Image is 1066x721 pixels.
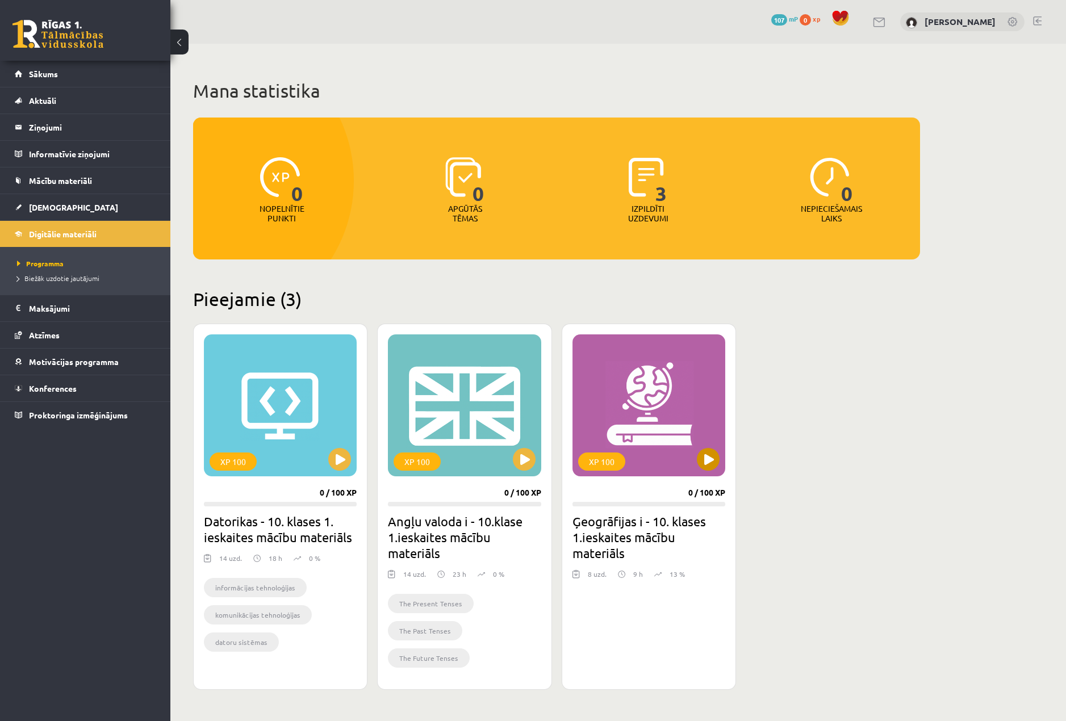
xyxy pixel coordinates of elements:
[443,204,487,223] p: Apgūtās tēmas
[15,87,156,114] a: Aktuāli
[210,452,257,471] div: XP 100
[813,14,820,23] span: xp
[17,273,159,283] a: Biežāk uzdotie jautājumi
[12,20,103,48] a: Rīgas 1. Tālmācības vidusskola
[29,69,58,79] span: Sākums
[29,175,92,186] span: Mācību materiāli
[771,14,798,23] a: 107 mP
[388,648,470,668] li: The Future Tenses
[309,553,320,563] p: 0 %
[15,194,156,220] a: [DEMOGRAPHIC_DATA]
[15,295,156,321] a: Maksājumi
[771,14,787,26] span: 107
[841,157,853,204] span: 0
[29,410,128,420] span: Proktoringa izmēģinājums
[629,157,664,197] img: icon-completed-tasks-ad58ae20a441b2904462921112bc710f1caf180af7a3daa7317a5a94f2d26646.svg
[193,288,920,310] h2: Pieejamie (3)
[626,204,670,223] p: Izpildīti uzdevumi
[204,513,357,545] h2: Datorikas - 10. klases 1. ieskaites mācību materiāls
[17,258,159,269] a: Programma
[388,621,462,640] li: The Past Tenses
[655,157,667,204] span: 3
[388,594,474,613] li: The Present Tenses
[670,569,685,579] p: 13 %
[15,349,156,375] a: Motivācijas programma
[388,513,541,561] h2: Angļu valoda i - 10.klase 1.ieskaites mācību materiāls
[29,357,119,367] span: Motivācijas programma
[578,452,625,471] div: XP 100
[15,375,156,401] a: Konferences
[15,402,156,428] a: Proktoringa izmēģinājums
[15,141,156,167] a: Informatīvie ziņojumi
[789,14,798,23] span: mP
[204,605,312,624] li: komunikācijas tehnoloģijas
[810,157,850,197] img: icon-clock-7be60019b62300814b6bd22b8e044499b485619524d84068768e800edab66f18.svg
[15,167,156,194] a: Mācību materiāli
[29,330,60,340] span: Atzīmes
[15,322,156,348] a: Atzīmes
[29,229,97,239] span: Digitālie materiāli
[29,202,118,212] span: [DEMOGRAPHIC_DATA]
[925,16,996,27] a: [PERSON_NAME]
[473,157,484,204] span: 0
[269,553,282,563] p: 18 h
[588,569,607,586] div: 8 uzd.
[453,569,466,579] p: 23 h
[403,569,426,586] div: 14 uzd.
[29,95,56,106] span: Aktuāli
[29,114,156,140] legend: Ziņojumi
[260,157,300,197] img: icon-xp-0682a9bc20223a9ccc6f5883a126b849a74cddfe5390d2b41b4391c66f2066e7.svg
[204,632,279,652] li: datoru sistēmas
[15,221,156,247] a: Digitālie materiāli
[291,157,303,204] span: 0
[800,14,826,23] a: 0 xp
[29,141,156,167] legend: Informatīvie ziņojumi
[801,204,862,223] p: Nepieciešamais laiks
[17,259,64,268] span: Programma
[445,157,481,197] img: icon-learned-topics-4a711ccc23c960034f471b6e78daf4a3bad4a20eaf4de84257b87e66633f6470.svg
[29,383,77,393] span: Konferences
[572,513,725,561] h2: Ģeogrāfijas i - 10. klases 1.ieskaites mācību materiāls
[394,452,441,471] div: XP 100
[260,204,304,223] p: Nopelnītie punkti
[29,295,156,321] legend: Maksājumi
[493,569,504,579] p: 0 %
[17,274,99,283] span: Biežāk uzdotie jautājumi
[800,14,811,26] span: 0
[906,17,917,28] img: Beatrise Alviķe
[193,79,920,102] h1: Mana statistika
[15,61,156,87] a: Sākums
[204,578,307,597] li: informācijas tehnoloģijas
[15,114,156,140] a: Ziņojumi
[219,553,242,570] div: 14 uzd.
[633,569,643,579] p: 9 h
